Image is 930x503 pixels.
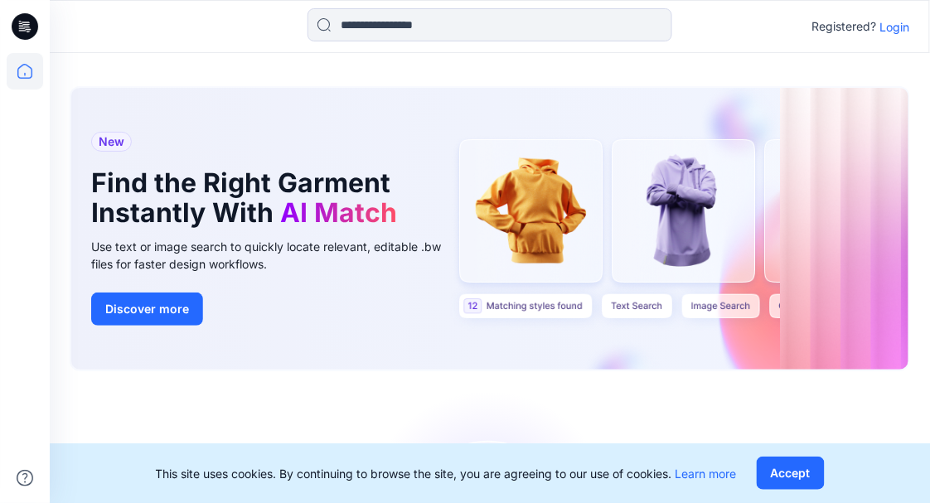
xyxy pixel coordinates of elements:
a: Learn more [676,467,737,481]
button: Discover more [91,293,203,326]
p: Registered? [812,17,877,36]
h1: Find the Right Garment Instantly With [91,168,439,228]
div: Use text or image search to quickly locate relevant, editable .bw files for faster design workflows. [91,238,464,273]
p: Login [880,18,910,36]
button: Accept [757,457,825,490]
span: AI Match [280,196,397,229]
span: New [99,132,124,152]
p: This site uses cookies. By continuing to browse the site, you are agreeing to our use of cookies. [156,465,737,482]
